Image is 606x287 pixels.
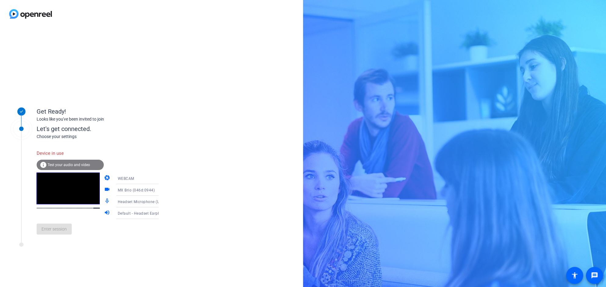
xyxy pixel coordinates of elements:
[37,124,171,133] div: Let's get connected.
[104,198,111,205] mat-icon: mic_none
[117,176,134,181] span: WEBCAM
[571,272,578,279] mat-icon: accessibility
[37,147,104,160] div: Device in use
[104,209,111,217] mat-icon: volume_up
[48,163,90,167] span: Test your audio and video
[591,272,598,279] mat-icon: message
[117,188,155,192] span: MX Brio (046d:0944)
[40,161,47,169] mat-icon: info
[117,211,226,216] span: Default - Headset Earphone (Logi H570e Stereo) (046d:0b16)
[37,107,159,116] div: Get Ready!
[117,199,214,204] span: Headset Microphone (Logi H570e Stereo) (046d:0b16)
[37,116,159,122] div: Looks like you've been invited to join
[37,133,171,140] div: Choose your settings
[104,175,111,182] mat-icon: camera
[104,186,111,194] mat-icon: videocam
